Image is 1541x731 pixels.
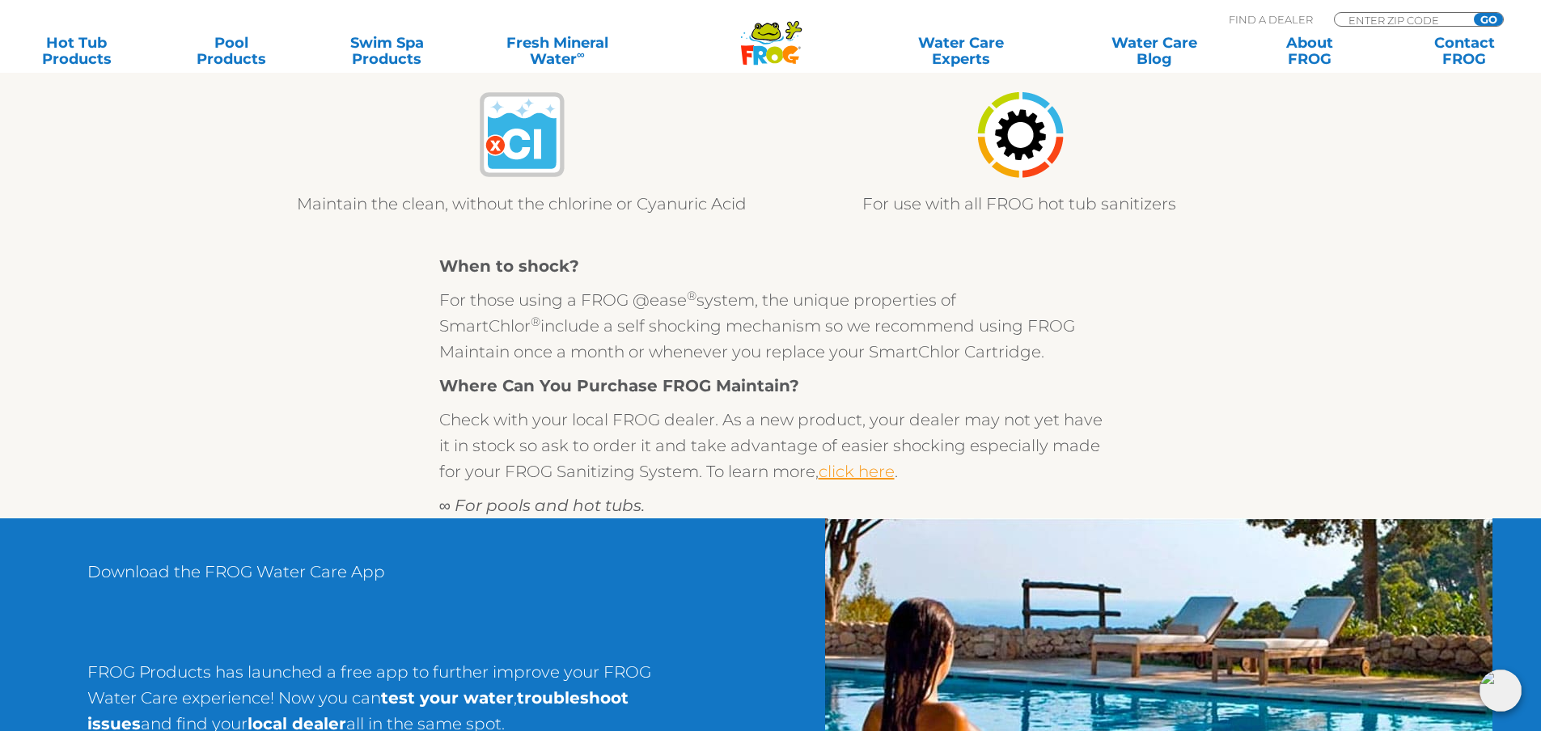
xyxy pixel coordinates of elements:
[465,75,579,191] img: maintain_4-03
[171,35,292,67] a: PoolProducts
[1474,13,1503,26] input: GO
[327,35,447,67] a: Swim SpaProducts
[381,688,514,708] strong: test your water
[439,376,799,395] strong: Where Can You Purchase FROG Maintain?
[481,35,633,67] a: Fresh MineralWater∞
[687,288,696,303] sup: ®
[819,462,895,481] a: click here
[439,407,1103,484] p: Check with your local FROG dealer. As a new product, your dealer may not yet have it in stock so ...
[577,48,585,61] sup: ∞
[439,256,579,276] strong: When to shock?
[531,314,540,329] sup: ®
[1094,35,1214,67] a: Water CareBlog
[16,35,137,67] a: Hot TubProducts
[1229,12,1313,27] p: Find A Dealer
[439,287,1103,365] p: For those using a FROG @ease system, the unique properties of SmartChlor include a self shocking ...
[771,191,1268,217] p: For use with all FROG hot tub sanitizers
[273,191,771,217] p: Maintain the clean, without the chlorine or Cyanuric Acid
[1480,670,1522,712] img: openIcon
[439,496,645,515] em: ∞ For pools and hot tubs.
[963,75,1077,191] img: maintain_4-04
[1404,35,1525,67] a: ContactFROG
[1249,35,1370,67] a: AboutFROG
[863,35,1059,67] a: Water CareExperts
[1347,13,1456,27] input: Zip Code Form
[87,559,678,601] p: Download the FROG Water Care App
